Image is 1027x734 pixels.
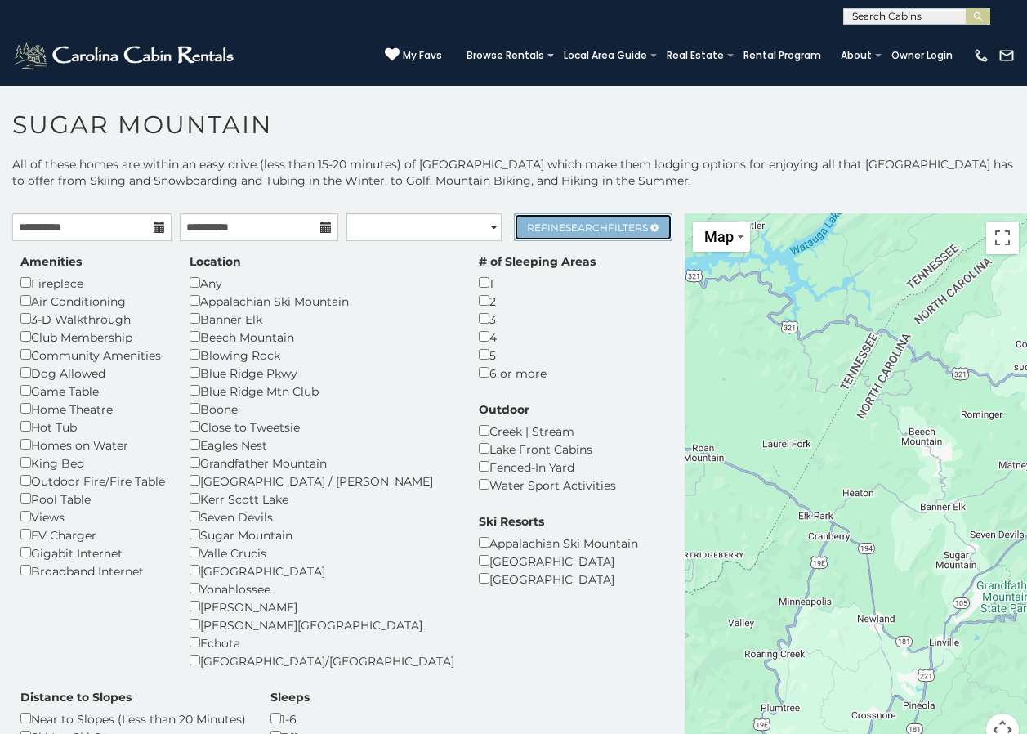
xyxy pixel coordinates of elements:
[659,44,732,67] a: Real Estate
[479,292,596,310] div: 2
[479,328,596,346] div: 4
[190,562,454,580] div: [GEOGRAPHIC_DATA]
[704,228,734,245] span: Map
[479,570,638,588] div: [GEOGRAPHIC_DATA]
[20,544,165,562] div: Gigabit Internet
[190,633,454,651] div: Echota
[479,422,616,440] div: Creek | Stream
[20,400,165,418] div: Home Theatre
[190,580,454,597] div: Yonahlossee
[190,615,454,633] div: [PERSON_NAME][GEOGRAPHIC_DATA]
[190,328,454,346] div: Beech Mountain
[479,440,616,458] div: Lake Front Cabins
[270,689,310,705] label: Sleeps
[20,508,165,526] div: Views
[20,454,165,472] div: King Bed
[998,47,1015,64] img: mail-regular-white.png
[458,44,552,67] a: Browse Rentals
[190,544,454,562] div: Valle Crucis
[20,274,165,292] div: Fireplace
[479,253,596,270] label: # of Sleeping Areas
[20,253,82,270] label: Amenities
[20,328,165,346] div: Club Membership
[479,513,544,530] label: Ski Resorts
[190,253,241,270] label: Location
[973,47,989,64] img: phone-regular-white.png
[514,213,673,241] a: RefineSearchFilters
[20,526,165,544] div: EV Charger
[479,346,596,364] div: 5
[385,47,442,64] a: My Favs
[190,382,454,400] div: Blue Ridge Mtn Club
[565,222,608,234] span: Search
[20,346,165,364] div: Community Amenities
[883,44,961,67] a: Owner Login
[20,689,132,705] label: Distance to Slopes
[479,458,616,476] div: Fenced-In Yard
[190,526,454,544] div: Sugar Mountain
[693,222,750,252] button: Change map style
[20,472,165,490] div: Outdoor Fire/Fire Table
[190,274,454,292] div: Any
[479,310,596,328] div: 3
[190,597,454,615] div: [PERSON_NAME]
[190,292,454,310] div: Appalachian Ski Mountain
[403,48,442,63] span: My Favs
[479,476,616,494] div: Water Sport Activities
[527,222,648,234] span: Refine Filters
[190,364,454,382] div: Blue Ridge Pkwy
[556,44,655,67] a: Local Area Guide
[20,709,246,727] div: Near to Slopes (Less than 20 Minutes)
[20,436,165,454] div: Homes on Water
[479,552,638,570] div: [GEOGRAPHIC_DATA]
[20,490,165,508] div: Pool Table
[479,401,529,418] label: Outdoor
[190,346,454,364] div: Blowing Rock
[20,562,165,580] div: Broadband Internet
[190,508,454,526] div: Seven Devils
[12,39,239,72] img: White-1-2.png
[986,222,1019,254] button: Toggle fullscreen view
[20,382,165,400] div: Game Table
[833,44,880,67] a: About
[190,472,454,490] div: [GEOGRAPHIC_DATA] / [PERSON_NAME]
[190,490,454,508] div: Kerr Scott Lake
[190,454,454,472] div: Grandfather Mountain
[20,292,165,310] div: Air Conditioning
[479,534,638,552] div: Appalachian Ski Mountain
[735,44,829,67] a: Rental Program
[190,310,454,328] div: Banner Elk
[20,418,165,436] div: Hot Tub
[479,364,596,382] div: 6 or more
[190,436,454,454] div: Eagles Nest
[479,274,596,292] div: 1
[20,364,165,382] div: Dog Allowed
[270,709,310,727] div: 1-6
[190,651,454,669] div: [GEOGRAPHIC_DATA]/[GEOGRAPHIC_DATA]
[190,418,454,436] div: Close to Tweetsie
[190,400,454,418] div: Boone
[20,310,165,328] div: 3-D Walkthrough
